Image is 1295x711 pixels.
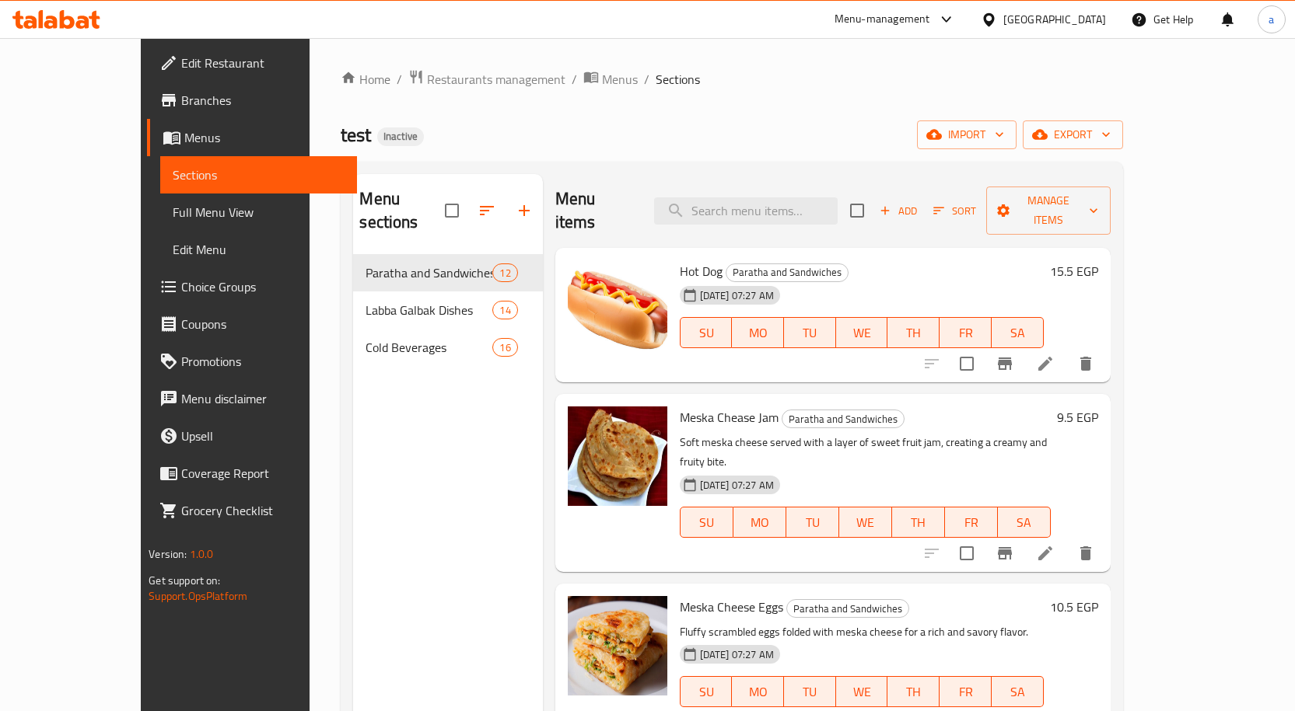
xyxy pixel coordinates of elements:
button: import [917,120,1017,149]
a: Edit menu item [1036,544,1055,563]
button: SU [680,507,733,538]
span: WE [842,322,882,344]
a: Choice Groups [147,268,357,305]
span: Paratha and Sandwiches [726,263,848,281]
span: 16 [493,340,516,355]
span: Paratha and Sandwiches [782,410,904,428]
div: items [492,301,517,319]
button: Add [873,199,923,223]
a: Menu disclaimer [147,380,357,417]
img: Hot Dog [568,260,667,360]
span: Cold Beverages [366,338,492,357]
button: MO [733,507,786,538]
span: TH [894,322,933,344]
a: Full Menu View [160,193,357,231]
span: Choice Groups [181,277,345,296]
div: Paratha and Sandwiches12 [353,254,542,291]
span: Menus [184,128,345,147]
button: export [1023,120,1123,149]
span: Meska Chease Jam [680,406,779,429]
a: Menus [147,119,357,156]
button: MO [732,676,784,707]
button: FR [940,676,992,707]
span: 1.0.0 [190,544,214,564]
button: delete [1067,535,1104,572]
span: Version: [149,544,187,564]
button: TU [784,317,836,348]
p: Soft meska cheese served with a layer of sweet fruit jam, creating a creamy and fruity bite. [680,433,1051,472]
span: Grocery Checklist [181,501,345,520]
button: MO [732,317,784,348]
span: Paratha and Sandwiches [366,263,492,282]
a: Upsell [147,417,357,455]
img: Meska Chease Jam [568,406,667,506]
span: Paratha and Sandwiches [787,600,908,618]
span: Sort sections [468,192,506,229]
li: / [572,70,577,89]
img: Meska Cheese Eggs [568,596,667,695]
a: Support.OpsPlatform [149,586,247,606]
span: TH [898,511,939,534]
span: 14 [493,303,516,318]
span: Add item [873,199,923,223]
span: Select all sections [436,194,468,227]
span: 12 [493,266,516,281]
div: items [492,338,517,357]
button: WE [836,317,888,348]
span: Manage items [999,191,1097,230]
span: Sections [656,70,700,89]
span: Sort [933,202,976,220]
span: a [1269,11,1274,28]
input: search [654,197,838,225]
button: Sort [929,199,980,223]
h6: 10.5 EGP [1050,596,1098,618]
button: WE [839,507,892,538]
span: SA [998,681,1038,703]
a: Sections [160,156,357,193]
span: Menu disclaimer [181,389,345,408]
span: Select to update [950,537,983,570]
button: TH [887,676,940,707]
a: Home [341,70,390,89]
div: Paratha and Sandwiches [782,410,905,428]
span: Edit Restaurant [181,54,345,72]
nav: breadcrumb [341,69,1122,89]
span: TU [793,511,833,534]
a: Coupons [147,305,357,343]
a: Edit Menu [160,231,357,268]
span: FR [951,511,992,534]
a: Restaurants management [408,69,565,89]
h6: 15.5 EGP [1050,260,1098,282]
button: SU [680,676,733,707]
a: Edit menu item [1036,354,1055,373]
nav: Menu sections [353,248,542,372]
span: Add [877,202,919,220]
a: Edit Restaurant [147,44,357,82]
h2: Menu sections [359,187,444,234]
span: [DATE] 07:27 AM [694,647,780,662]
span: Select to update [950,347,983,380]
span: SU [687,322,726,344]
span: Sort items [923,199,986,223]
span: MO [740,511,780,534]
div: Paratha and Sandwiches [786,599,909,618]
span: Labba Galbak Dishes [366,301,492,319]
span: SU [687,511,727,534]
button: FR [945,507,998,538]
div: items [492,263,517,282]
div: Paratha and Sandwiches [726,263,849,282]
span: Coupons [181,315,345,333]
div: Menu-management [835,10,930,29]
span: FR [946,681,985,703]
button: SU [680,317,733,348]
button: WE [836,676,888,707]
span: Coverage Report [181,464,345,483]
button: FR [940,317,992,348]
button: SA [998,507,1051,538]
span: Meska Cheese Eggs [680,595,783,619]
a: Grocery Checklist [147,492,357,529]
span: Branches [181,91,345,110]
button: Branch-specific-item [986,345,1024,382]
span: Select section [841,194,873,227]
